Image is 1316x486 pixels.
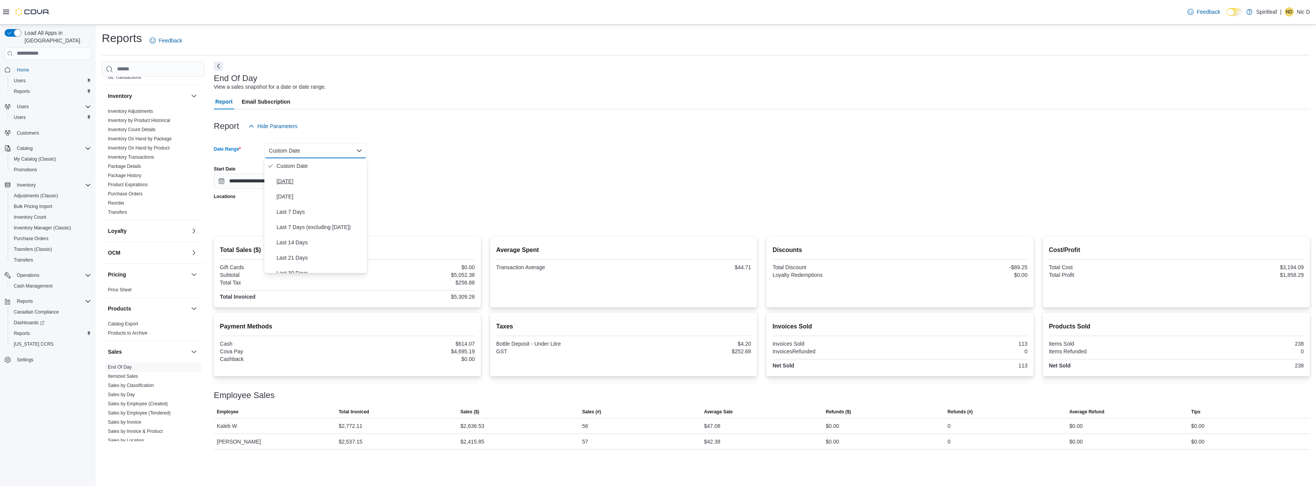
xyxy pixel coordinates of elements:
[108,438,144,443] a: Sales by Location
[8,212,94,223] button: Inventory Count
[1069,421,1083,431] div: $0.00
[11,307,62,317] a: Canadian Compliance
[214,418,336,434] div: Kaleb W
[14,114,26,120] span: Users
[14,203,52,210] span: Bulk Pricing Import
[1285,7,1294,16] div: Nic D
[14,88,30,94] span: Reports
[108,401,168,407] span: Sales by Employee (Created)
[8,339,94,349] button: [US_STATE] CCRS
[108,305,131,312] h3: Products
[189,248,199,257] button: OCM
[11,165,91,174] span: Promotions
[214,62,223,71] button: Next
[1178,341,1304,347] div: 238
[214,74,257,83] h3: End Of Day
[14,271,42,280] button: Operations
[14,320,44,326] span: Dashboards
[108,419,141,425] a: Sales by Invoice
[214,174,287,189] input: Press the down key to open a popover containing a calendar.
[214,434,336,449] div: [PERSON_NAME]
[11,191,91,200] span: Adjustments (Classic)
[214,166,236,172] label: Start Date
[108,127,156,133] span: Inventory Count Details
[2,127,94,138] button: Customers
[1049,264,1175,270] div: Total Cost
[1191,409,1200,415] span: Tips
[220,272,346,278] div: Subtotal
[11,340,91,349] span: Washington CCRS
[14,65,91,75] span: Home
[220,245,475,255] h2: Total Sales ($)
[108,227,127,235] h3: Loyalty
[108,321,138,327] a: Catalog Export
[902,272,1028,278] div: $0.00
[108,191,143,197] span: Purchase Orders
[1178,362,1304,369] div: 238
[1191,421,1205,431] div: $0.00
[8,164,94,175] button: Promotions
[159,37,182,44] span: Feedback
[14,330,30,336] span: Reports
[14,128,42,138] a: Customers
[2,180,94,190] button: Inventory
[108,182,148,187] a: Product Expirations
[1049,272,1175,278] div: Total Profit
[8,86,94,97] button: Reports
[108,330,147,336] span: Products to Archive
[14,180,39,190] button: Inventory
[11,223,91,232] span: Inventory Manager (Classic)
[772,264,898,270] div: Total Discount
[496,245,751,255] h2: Average Spent
[108,209,127,215] span: Transfers
[582,437,588,446] div: 57
[339,409,369,415] span: Total Invoiced
[220,322,475,331] h2: Payment Methods
[8,307,94,317] button: Canadian Compliance
[189,347,199,356] button: Sales
[1049,362,1071,369] strong: Net Sold
[625,348,751,354] div: $252.68
[11,202,55,211] a: Bulk Pricing Import
[496,348,622,354] div: GST
[17,272,39,278] span: Operations
[108,136,172,141] a: Inventory On Hand by Package
[11,329,33,338] a: Reports
[189,226,199,236] button: Loyalty
[257,122,298,130] span: Hide Parameters
[277,253,364,262] span: Last 21 Days
[108,182,148,188] span: Product Expirations
[11,340,57,349] a: [US_STATE] CCRS
[11,165,40,174] a: Promotions
[14,65,32,75] a: Home
[1256,7,1277,16] p: Spiritleaf
[108,200,124,206] a: Reorder
[339,421,362,431] div: $2,772.11
[14,257,33,263] span: Transfers
[8,317,94,328] a: Dashboards
[11,76,29,85] a: Users
[1226,8,1243,16] input: Dark Mode
[339,437,362,446] div: $2,537.15
[772,348,898,354] div: InvoicesRefunded
[108,392,135,397] a: Sales by Day
[277,161,364,171] span: Custom Date
[14,102,91,111] span: Users
[2,64,94,75] button: Home
[108,271,188,278] button: Pricing
[11,255,36,265] a: Transfers
[108,287,132,293] a: Price Sheet
[772,322,1027,331] h2: Invoices Sold
[1178,348,1304,354] div: 0
[14,78,26,84] span: Users
[14,214,46,220] span: Inventory Count
[108,271,126,278] h3: Pricing
[108,410,171,416] a: Sales by Employee (Tendered)
[220,264,346,270] div: Gift Cards
[625,341,751,347] div: $4.20
[8,255,94,265] button: Transfers
[147,33,185,48] a: Feedback
[277,238,364,247] span: Last 14 Days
